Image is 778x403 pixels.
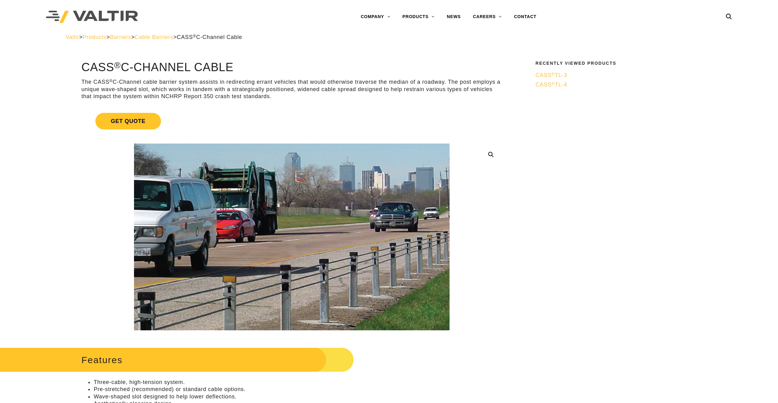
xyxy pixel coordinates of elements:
[46,11,138,23] img: Valtir
[94,386,502,393] li: Pre-stretched (recommended) or standard cable options.
[81,106,502,137] a: Get Quote
[83,34,106,40] a: Products
[81,79,502,100] p: The CASS C-Channel cable barrier system assists in redirecting errant vehicles that would otherwi...
[135,34,173,40] a: Cable Barriers
[535,61,708,66] h2: Recently Viewed Products
[114,60,121,70] sup: ®
[396,11,441,23] a: PRODUCTS
[94,379,502,386] li: Three-cable, high-tension system.
[535,72,567,78] span: CASS TL-3
[66,34,79,40] a: Valtir
[552,81,555,86] sup: ®
[355,11,396,23] a: COMPANY
[535,81,708,88] a: CASS®TL-4
[535,72,708,79] a: CASS®TL-3
[110,34,131,40] a: Barriers
[535,82,567,88] span: CASS TL-4
[193,34,196,38] sup: ®
[95,113,161,129] span: Get Quote
[94,393,502,400] li: Wave-shaped slot designed to help lower deflections.
[441,11,467,23] a: NEWS
[552,72,555,76] sup: ®
[66,34,712,41] div: > > > >
[508,11,542,23] a: CONTACT
[177,34,242,40] span: CASS C-Channel Cable
[109,79,113,83] sup: ®
[81,61,502,74] h1: CASS C-Channel Cable
[467,11,508,23] a: CAREERS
